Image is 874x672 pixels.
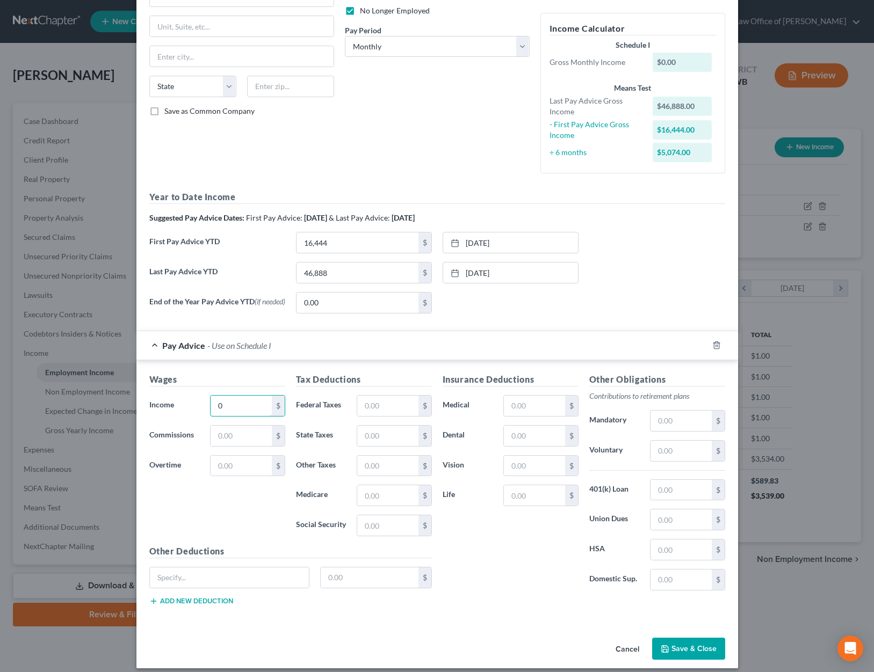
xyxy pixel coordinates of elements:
span: No Longer Employed [360,6,430,15]
label: Overtime [144,455,205,477]
p: Contributions to retirement plans [589,391,725,401]
div: $46,888.00 [653,97,712,116]
span: Income [149,400,174,409]
a: [DATE] [443,262,578,283]
input: 0.00 [651,480,711,500]
label: Commissions [144,425,205,447]
input: 0.00 [357,485,418,506]
input: Enter zip... [247,76,334,97]
input: 0.00 [297,262,418,283]
label: Vision [437,455,499,477]
a: [DATE] [443,232,578,253]
div: $ [272,456,285,476]
input: 0.00 [357,515,418,536]
label: Medicare [291,485,352,506]
label: Other Taxes [291,455,352,477]
span: & Last Pay Advice: [329,213,390,222]
label: Union Dues [584,509,645,530]
div: Last Pay Advice Gross Income [544,96,648,117]
button: Cancel [607,639,648,660]
h5: Other Deductions [149,545,432,558]
div: $ [272,396,285,416]
div: $ [712,441,725,461]
label: Domestic Sup. [584,569,645,590]
label: Federal Taxes [291,395,352,417]
label: Social Security [291,515,352,536]
div: - First Pay Advice Gross Income [544,119,648,141]
label: First Pay Advice YTD [144,232,291,262]
h5: Wages [149,373,285,386]
div: $ [565,396,578,416]
div: $0.00 [653,53,712,72]
input: 0.00 [504,426,565,446]
h5: Other Obligations [589,373,725,386]
label: End of the Year Pay Advice YTD [144,292,291,322]
input: Enter city... [150,46,334,67]
h5: Year to Date Income [149,191,725,204]
div: $5,074.00 [653,143,712,162]
label: Medical [437,395,499,417]
input: 0.00 [357,396,418,416]
input: 0.00 [504,456,565,476]
button: Save & Close [652,638,725,660]
strong: [DATE] [304,213,327,222]
input: Unit, Suite, etc... [150,16,334,36]
input: 0.00 [321,567,418,588]
div: $ [418,515,431,536]
span: First Pay Advice: [246,213,302,222]
label: Last Pay Advice YTD [144,262,291,292]
label: 401(k) Loan [584,479,645,501]
div: $ [712,411,725,431]
span: (if needed) [255,297,285,306]
input: 0.00 [211,456,271,476]
div: ÷ 6 months [544,147,648,158]
span: Pay Advice [162,340,205,350]
label: Voluntary [584,440,645,462]
div: Means Test [550,83,716,93]
span: Save as Common Company [164,106,255,115]
strong: Suggested Pay Advice Dates: [149,213,244,222]
h5: Insurance Deductions [443,373,579,386]
label: State Taxes [291,425,352,447]
div: $ [418,262,431,283]
div: $ [712,480,725,500]
div: Open Intercom Messenger [837,636,863,661]
input: 0.00 [651,509,711,530]
input: 0.00 [357,456,418,476]
div: $ [272,426,285,446]
input: 0.00 [651,411,711,431]
input: 0.00 [211,426,271,446]
div: $ [712,539,725,560]
input: 0.00 [651,441,711,461]
label: Mandatory [584,410,645,432]
div: $ [418,567,431,588]
strong: [DATE] [392,213,415,222]
label: HSA [584,539,645,560]
span: - Use on Schedule I [207,340,271,350]
div: $ [418,396,431,416]
label: Dental [437,425,499,447]
input: 0.00 [651,569,711,590]
div: $ [418,232,431,253]
input: 0.00 [357,426,418,446]
div: $ [565,456,578,476]
input: Specify... [150,567,309,588]
div: Schedule I [550,40,716,50]
input: 0.00 [651,539,711,560]
div: $ [565,485,578,506]
input: 0.00 [297,232,418,253]
div: $ [418,485,431,506]
span: Pay Period [345,26,381,35]
input: 0.00 [504,485,565,506]
div: Gross Monthly Income [544,57,648,68]
input: 0.00 [504,396,565,416]
button: Add new deduction [149,597,233,605]
div: $ [712,569,725,590]
div: $ [712,509,725,530]
input: 0.00 [297,293,418,313]
input: 0.00 [211,396,271,416]
div: $16,444.00 [653,120,712,140]
h5: Income Calculator [550,22,716,35]
h5: Tax Deductions [296,373,432,386]
div: $ [565,426,578,446]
